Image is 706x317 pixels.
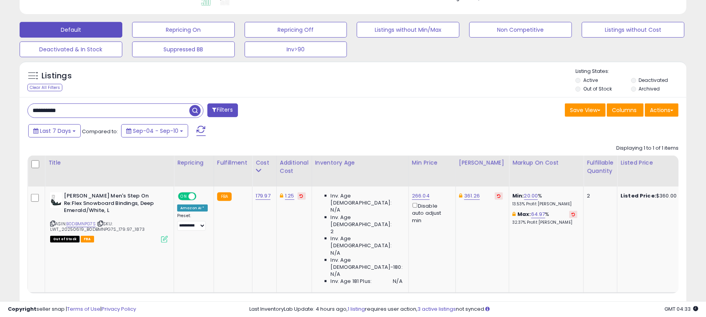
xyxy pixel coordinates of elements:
button: Non Competitive [469,22,572,38]
label: Active [583,77,598,83]
button: Suppressed BB [132,42,235,57]
a: 1.25 [285,192,294,200]
span: Inv. Age 181 Plus: [331,278,372,285]
a: B0DBMNPG7S [66,221,96,227]
span: Inv. Age [DEMOGRAPHIC_DATA]-180: [331,257,403,271]
div: 2 [587,192,611,199]
div: seller snap | | [8,306,136,313]
div: Preset: [177,213,208,231]
div: Clear All Filters [27,84,62,91]
button: Columns [607,103,644,117]
small: FBA [217,192,232,201]
button: Listings without Cost [582,22,684,38]
div: Fulfillment [217,159,249,167]
button: Deactivated & In Stock [20,42,122,57]
span: N/A [393,278,403,285]
span: Inv. Age [DEMOGRAPHIC_DATA]: [331,235,403,249]
a: 179.97 [256,192,270,200]
span: 2 [331,228,334,235]
b: Min: [512,192,524,199]
b: Max: [517,210,531,218]
a: 64.97 [531,210,545,218]
div: Title [48,159,171,167]
span: | SKU: LWT_20250619_B0DBMNPG7S_179.97_1873 [50,221,145,232]
b: Listed Price: [621,192,656,199]
div: $360.00 [621,192,686,199]
div: Amazon AI * [177,205,208,212]
th: The percentage added to the cost of goods (COGS) that forms the calculator for Min & Max prices. [509,156,584,187]
div: Disable auto adjust min [412,201,450,224]
div: Displaying 1 to 1 of 1 items [616,145,679,152]
p: 13.53% Profit [PERSON_NAME] [512,201,577,207]
div: % [512,211,577,225]
img: 31XuOiTBQtL._SL40_.jpg [50,192,62,208]
button: Repricing On [132,22,235,38]
div: Last InventoryLab Update: 4 hours ago, requires user action, not synced. [249,306,698,313]
button: Filters [207,103,238,117]
div: Listed Price [621,159,688,167]
span: 2025-09-18 04:33 GMT [664,305,698,313]
label: Deactivated [639,77,668,83]
button: Repricing Off [245,22,347,38]
b: [PERSON_NAME] Men's Step On Re:Flex Snowboard Bindings, Deep Emerald/White, L [64,192,159,216]
span: Inv. Age [DEMOGRAPHIC_DATA]: [331,214,403,228]
a: 20.00 [524,192,538,200]
div: ASIN: [50,192,168,242]
span: Columns [612,106,637,114]
label: Archived [639,85,660,92]
a: 266.04 [412,192,430,200]
span: N/A [331,250,340,257]
div: Cost [256,159,273,167]
button: Last 7 Days [28,124,81,138]
div: % [512,192,577,207]
label: Out of Stock [583,85,612,92]
span: Last 7 Days [40,127,71,135]
span: FBA [81,236,94,243]
a: 361.26 [464,192,480,200]
strong: Copyright [8,305,36,313]
span: N/A [331,207,340,214]
div: Inventory Age [315,159,405,167]
span: N/A [331,271,340,278]
button: Inv>90 [245,42,347,57]
button: Save View [565,103,606,117]
div: Min Price [412,159,452,167]
div: Additional Cost [280,159,309,175]
span: Sep-04 - Sep-10 [133,127,178,135]
a: Privacy Policy [102,305,136,313]
button: Default [20,22,122,38]
span: All listings that are currently out of stock and unavailable for purchase on Amazon [50,236,80,243]
a: Terms of Use [67,305,100,313]
div: Markup on Cost [512,159,580,167]
div: Repricing [177,159,211,167]
span: OFF [195,193,208,200]
span: Inv. Age [DEMOGRAPHIC_DATA]: [331,192,403,207]
button: Listings without Min/Max [357,22,459,38]
h5: Listings [42,71,72,82]
div: [PERSON_NAME] [459,159,506,167]
a: 1 listing [348,305,365,313]
div: Fulfillable Quantity [587,159,614,175]
span: ON [179,193,189,200]
a: 3 active listings [417,305,456,313]
p: 32.37% Profit [PERSON_NAME] [512,220,577,225]
span: Compared to: [82,128,118,135]
button: Actions [645,103,679,117]
button: Sep-04 - Sep-10 [121,124,188,138]
p: Listing States: [575,68,686,75]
